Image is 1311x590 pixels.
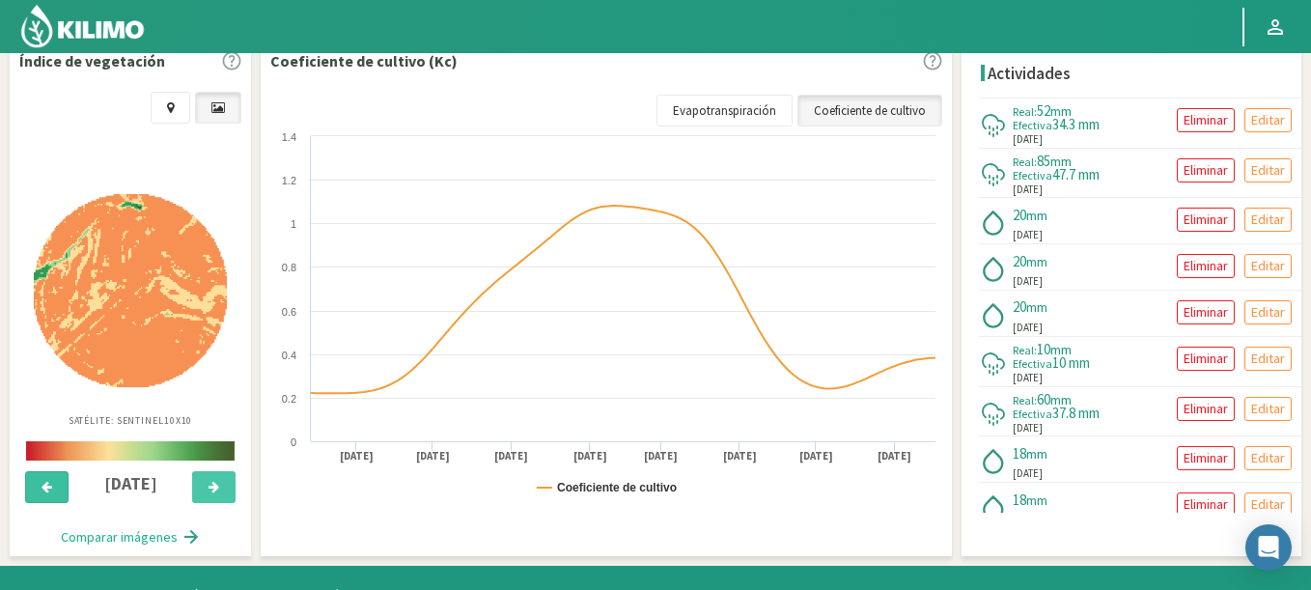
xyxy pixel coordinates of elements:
span: 37.8 mm [1052,404,1100,422]
text: 1.4 [282,131,296,143]
text: [DATE] [573,449,607,464]
span: mm [1050,341,1072,358]
button: Eliminar [1177,108,1235,132]
p: Editar [1251,255,1285,277]
p: Editar [1251,159,1285,182]
button: Editar [1244,300,1292,324]
span: mm [1026,492,1047,509]
p: Eliminar [1184,301,1228,323]
button: Editar [1244,158,1292,183]
span: 10 mm [1052,353,1090,372]
p: Editar [1251,398,1285,420]
text: [DATE] [878,449,911,464]
h4: [DATE] [80,474,181,493]
text: 0.8 [282,262,296,273]
span: Real: [1013,343,1037,357]
div: Open Intercom Messenger [1245,524,1292,571]
button: Editar [1244,254,1292,278]
button: Editar [1244,446,1292,470]
p: Índice de vegetación [19,49,165,72]
p: Eliminar [1184,255,1228,277]
button: Eliminar [1177,492,1235,517]
span: Real: [1013,393,1037,407]
p: Editar [1251,447,1285,469]
span: [DATE] [1013,273,1043,290]
span: Real: [1013,155,1037,169]
span: 47.7 mm [1052,165,1100,183]
text: 1.2 [282,175,296,186]
button: Editar [1244,347,1292,371]
p: Eliminar [1184,447,1228,469]
span: 18 [1013,444,1026,463]
span: mm [1050,153,1072,170]
text: 1 [291,218,296,230]
button: Eliminar [1177,208,1235,232]
span: [DATE] [1013,512,1043,528]
button: Eliminar [1177,397,1235,421]
p: Editar [1251,109,1285,131]
text: 0 [291,436,296,448]
span: 20 [1013,252,1026,270]
p: Satélite: Sentinel [69,413,193,428]
span: Efectiva [1013,407,1052,421]
span: 20 [1013,206,1026,224]
span: [DATE] [1013,182,1043,198]
text: [DATE] [340,449,374,464]
img: Kilimo [19,3,146,49]
p: Editar [1251,348,1285,370]
text: Coeficiente de cultivo [557,481,677,494]
span: Efectiva [1013,118,1052,132]
p: Eliminar [1184,109,1228,131]
p: Editar [1251,493,1285,516]
text: 0.2 [282,393,296,405]
p: Eliminar [1184,493,1228,516]
img: 04dd7ae4-480c-4759-92ea-bafded43eff3_-_sentinel_-_2025-05-22.png [34,194,227,387]
text: [DATE] [799,449,833,464]
p: Editar [1251,209,1285,231]
button: Eliminar [1177,254,1235,278]
span: 10 [1037,340,1050,358]
button: Eliminar [1177,300,1235,324]
span: [DATE] [1013,465,1043,482]
text: [DATE] [494,449,528,464]
text: 0.4 [282,350,296,361]
span: 52 [1037,101,1050,120]
span: [DATE] [1013,320,1043,336]
p: Eliminar [1184,159,1228,182]
text: [DATE] [644,449,678,464]
span: 18 [1013,491,1026,509]
button: Eliminar [1177,347,1235,371]
span: mm [1050,102,1072,120]
span: 20 [1013,297,1026,316]
span: [DATE] [1013,420,1043,436]
span: 60 [1037,390,1050,408]
p: Eliminar [1184,348,1228,370]
button: Comparar imágenes [42,518,220,556]
span: mm [1026,298,1047,316]
span: 10X10 [164,414,193,427]
button: Editar [1244,397,1292,421]
span: Real: [1013,104,1037,119]
span: mm [1026,253,1047,270]
text: 0.6 [282,306,296,318]
button: Eliminar [1177,446,1235,470]
button: Eliminar [1177,158,1235,183]
span: mm [1026,207,1047,224]
span: Efectiva [1013,356,1052,371]
span: Efectiva [1013,168,1052,183]
span: mm [1026,445,1047,463]
a: Coeficiente de cultivo [797,95,942,127]
span: 34.3 mm [1052,115,1100,133]
p: Eliminar [1184,398,1228,420]
span: 85 [1037,152,1050,170]
button: Editar [1244,208,1292,232]
p: Coeficiente de cultivo (Kc) [270,49,458,72]
button: Editar [1244,108,1292,132]
h4: Actividades [988,65,1071,83]
p: Editar [1251,301,1285,323]
text: [DATE] [416,449,450,464]
a: Evapotranspiración [656,95,793,127]
span: mm [1050,391,1072,408]
span: [DATE] [1013,227,1043,243]
span: [DATE] [1013,370,1043,386]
